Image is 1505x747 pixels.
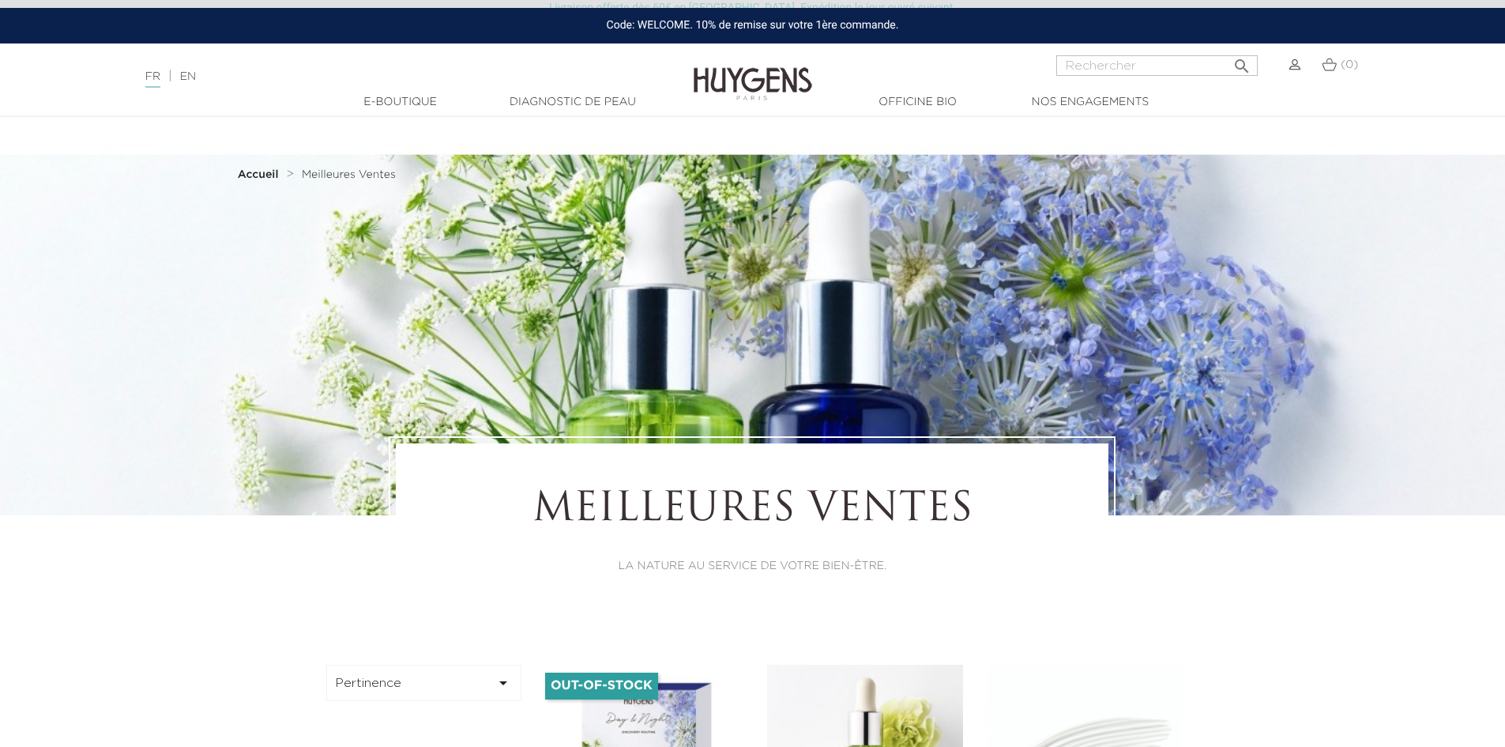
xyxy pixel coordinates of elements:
span: Meilleures Ventes [302,169,396,180]
button: Pertinence [326,665,522,701]
h1: Meilleures Ventes [439,487,1065,534]
p: LA NATURE AU SERVICE DE VOTRE BIEN-ÊTRE. [439,558,1065,575]
button:  [1228,51,1256,72]
a: Officine Bio [839,94,997,111]
i:  [1232,52,1251,71]
a: Diagnostic de peau [494,94,652,111]
span: (0) [1341,59,1358,70]
a: EN [180,71,196,82]
a: Meilleures Ventes [302,168,396,181]
a: FR [145,71,160,88]
a: Accueil [238,168,282,181]
i:  [494,673,513,692]
a: Nos engagements [1011,94,1169,111]
img: Huygens [694,42,812,103]
li: Out-of-Stock [545,673,658,700]
div: | [137,67,615,86]
a: E-Boutique [322,94,480,111]
input: Rechercher [1056,55,1258,76]
strong: Accueil [238,169,279,180]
